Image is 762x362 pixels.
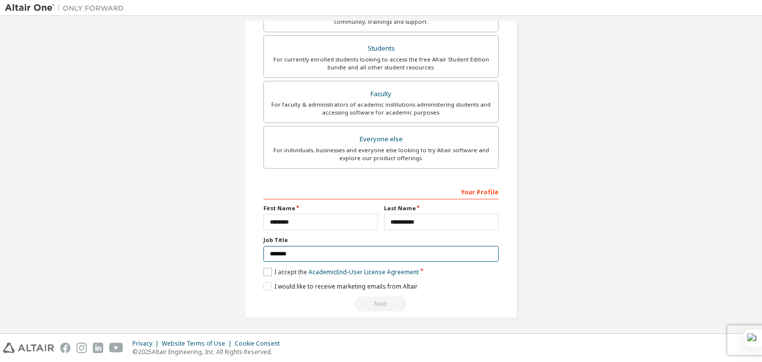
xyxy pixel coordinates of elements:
label: Job Title [263,236,499,244]
div: Read and acccept EULA to continue [263,297,499,311]
div: Your Profile [263,183,499,199]
img: Altair One [5,3,129,13]
label: I accept the [263,268,419,276]
label: First Name [263,204,378,212]
div: For currently enrolled students looking to access the free Altair Student Edition bundle and all ... [270,56,492,71]
div: Website Terms of Use [162,340,235,348]
div: For individuals, businesses and everyone else looking to try Altair software and explore our prod... [270,146,492,162]
div: Students [270,42,492,56]
div: For faculty & administrators of academic institutions administering students and accessing softwa... [270,101,492,117]
img: instagram.svg [76,343,87,353]
img: linkedin.svg [93,343,103,353]
div: Privacy [132,340,162,348]
img: altair_logo.svg [3,343,54,353]
a: Academic End-User License Agreement [309,268,419,276]
img: facebook.svg [60,343,70,353]
div: Cookie Consent [235,340,286,348]
label: I would like to receive marketing emails from Altair [263,282,418,291]
p: © 2025 Altair Engineering, Inc. All Rights Reserved. [132,348,286,356]
label: Last Name [384,204,499,212]
img: youtube.svg [109,343,124,353]
div: Everyone else [270,132,492,146]
div: Faculty [270,87,492,101]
